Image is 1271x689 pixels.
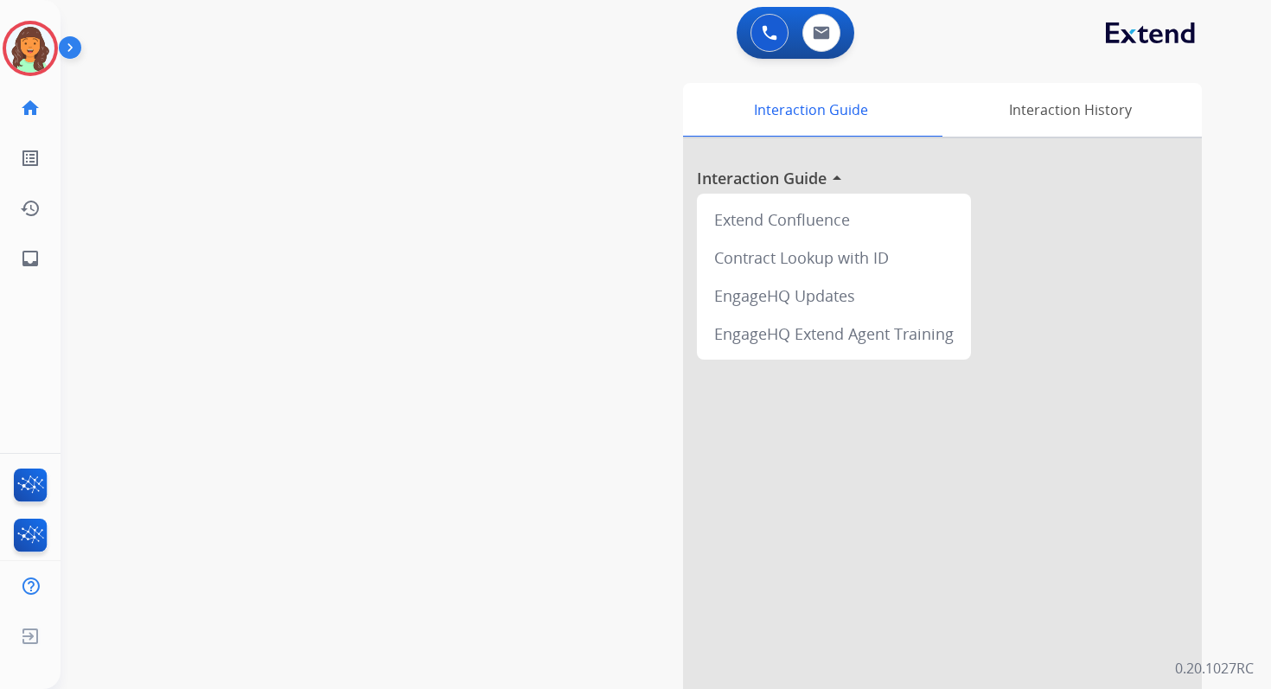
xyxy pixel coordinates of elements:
mat-icon: history [20,198,41,219]
mat-icon: inbox [20,248,41,269]
img: avatar [6,24,54,73]
mat-icon: home [20,98,41,118]
div: Extend Confluence [704,201,964,239]
div: EngageHQ Updates [704,277,964,315]
div: EngageHQ Extend Agent Training [704,315,964,353]
div: Interaction Guide [683,83,938,137]
p: 0.20.1027RC [1175,658,1254,679]
div: Contract Lookup with ID [704,239,964,277]
div: Interaction History [938,83,1202,137]
mat-icon: list_alt [20,148,41,169]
